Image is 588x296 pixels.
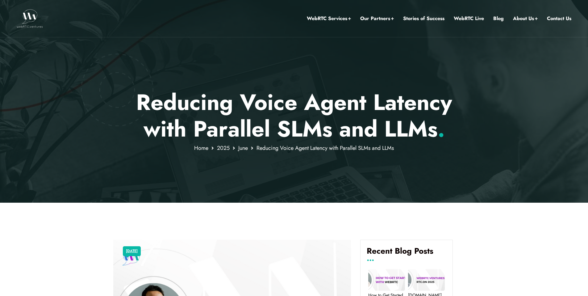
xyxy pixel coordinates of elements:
a: [DATE] [126,247,138,255]
span: Reducing Voice Agent Latency with Parallel SLMs and LLMs [256,144,394,152]
a: Our Partners [360,15,394,23]
p: Reducing Voice Agent Latency with Parallel SLMs and LLMs [113,89,475,142]
a: Contact Us [547,15,571,23]
span: . [438,113,445,145]
a: Blog [493,15,504,23]
a: 2025 [217,144,230,152]
a: WebRTC Live [454,15,484,23]
h4: Recent Blog Posts [367,246,446,260]
a: Stories of Success [403,15,444,23]
a: About Us [513,15,538,23]
a: WebRTC Services [307,15,351,23]
a: June [238,144,248,152]
img: WebRTC.ventures [17,9,43,28]
a: Home [194,144,208,152]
